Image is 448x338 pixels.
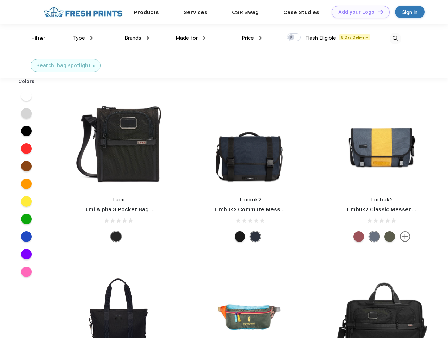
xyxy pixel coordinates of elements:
a: Products [134,9,159,15]
div: Colors [13,78,40,85]
div: Filter [31,35,46,43]
a: Tumi Alpha 3 Pocket Bag Small [82,206,165,213]
img: dropdown.png [90,36,93,40]
img: DT [378,10,383,14]
img: desktop_search.svg [390,33,401,44]
div: Eco Nautical [250,231,261,242]
div: Sign in [402,8,417,16]
a: Sign in [395,6,425,18]
div: Eco Lightbeam [369,231,379,242]
img: dropdown.png [203,36,205,40]
span: 5 Day Delivery [339,34,370,40]
span: Brands [124,35,141,41]
img: func=resize&h=266 [203,95,297,189]
a: Tumi [112,197,125,202]
a: Timbuk2 [239,197,262,202]
div: Search: bag spotlight [36,62,90,69]
span: Type [73,35,85,41]
div: Eco Black [235,231,245,242]
img: more.svg [400,231,410,242]
div: Add your Logo [338,9,375,15]
span: Price [242,35,254,41]
a: Timbuk2 Classic Messenger Bag [346,206,433,213]
div: Black [111,231,121,242]
img: filter_cancel.svg [92,65,95,67]
img: dropdown.png [147,36,149,40]
img: func=resize&h=266 [335,95,429,189]
img: fo%20logo%202.webp [42,6,124,18]
span: Flash Eligible [305,35,336,41]
div: Eco Collegiate Red [353,231,364,242]
div: Eco Army [384,231,395,242]
a: Timbuk2 [370,197,393,202]
a: Timbuk2 Commute Messenger Bag [214,206,308,213]
img: dropdown.png [259,36,262,40]
span: Made for [175,35,198,41]
img: func=resize&h=266 [72,95,165,189]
